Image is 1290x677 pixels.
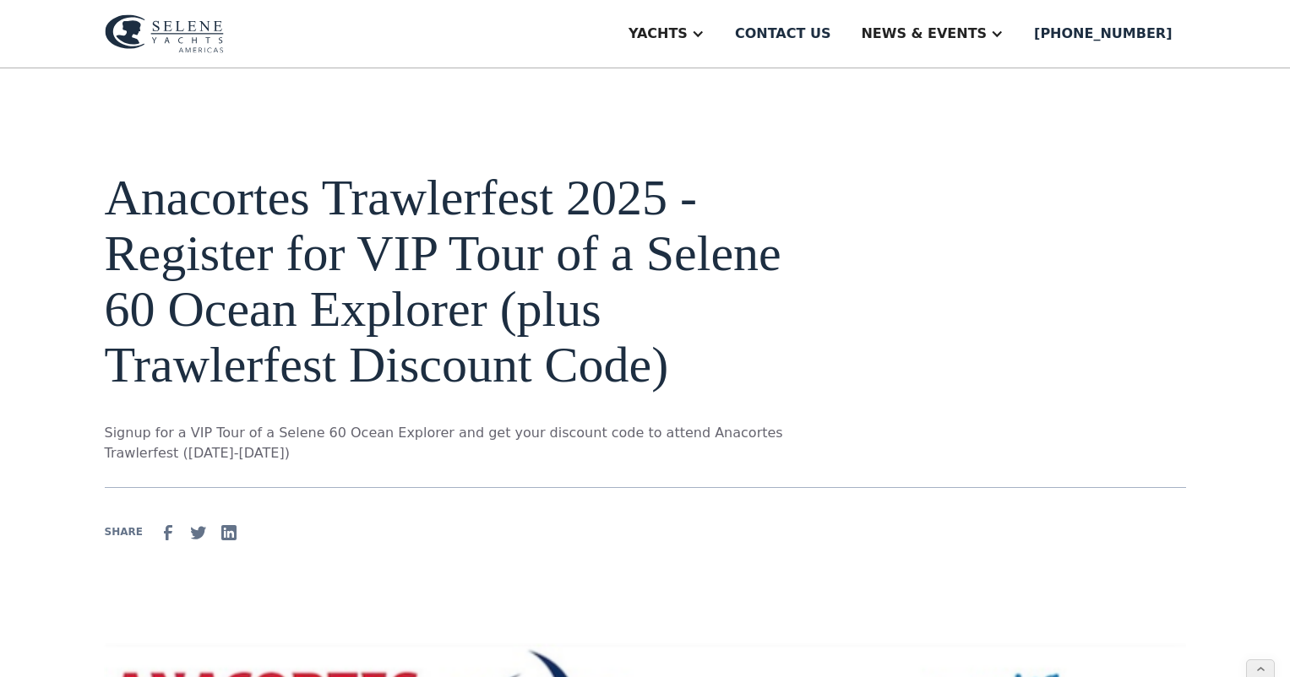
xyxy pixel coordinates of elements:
[188,523,209,543] img: Twitter
[861,24,987,44] div: News & EVENTS
[1034,24,1172,44] div: [PHONE_NUMBER]
[105,170,808,393] h1: Anacortes Trawlerfest 2025 - Register for VIP Tour of a Selene 60 Ocean Explorer (plus Trawlerfes...
[219,523,239,543] img: Linkedin
[105,14,224,53] img: logo
[105,423,808,463] p: Signup for a VIP Tour of a Selene 60 Ocean Explorer and get your discount code to attend Anacorte...
[105,524,143,539] div: SHARE
[735,24,831,44] div: Contact us
[158,523,178,543] img: facebook
[629,24,688,44] div: Yachts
